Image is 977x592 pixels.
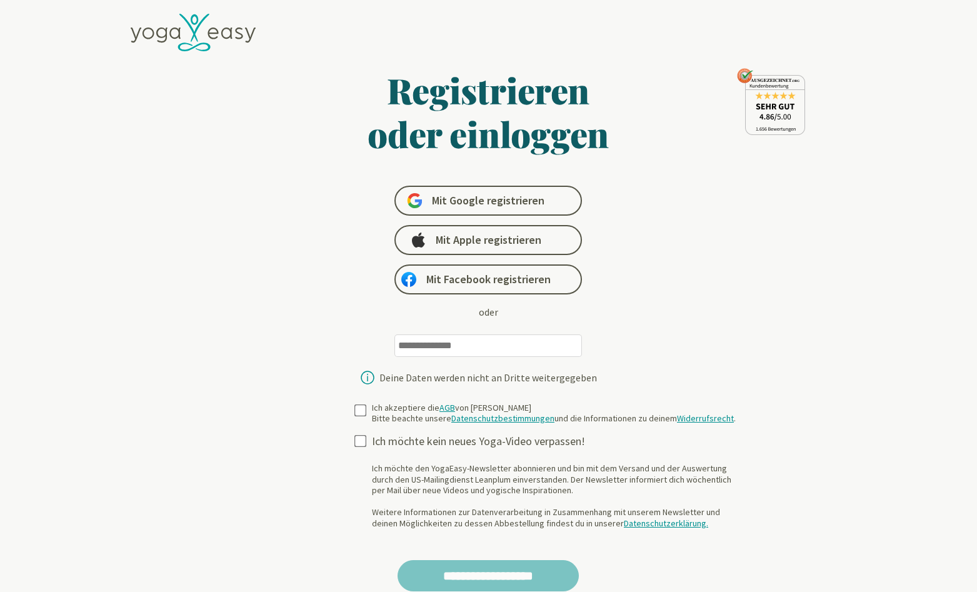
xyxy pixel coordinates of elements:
div: Ich möchte kein neues Yoga-Video verpassen! [372,434,746,449]
span: Mit Apple registrieren [436,233,541,248]
a: Mit Facebook registrieren [394,264,582,294]
a: Mit Apple registrieren [394,225,582,255]
a: Datenschutzbestimmungen [451,413,554,424]
a: Mit Google registrieren [394,186,582,216]
img: ausgezeichnet_seal.png [737,68,805,135]
div: Ich akzeptiere die von [PERSON_NAME] Bitte beachte unsere und die Informationen zu deinem . [372,403,736,424]
a: AGB [439,402,455,413]
div: Ich möchte den YogaEasy-Newsletter abonnieren und bin mit dem Versand und der Auswertung durch de... [372,463,746,529]
a: Datenschutzerklärung. [624,518,708,529]
h1: Registrieren oder einloggen [247,68,731,156]
span: Mit Google registrieren [432,193,544,208]
span: Mit Facebook registrieren [426,272,551,287]
div: oder [479,304,498,319]
a: Widerrufsrecht [677,413,734,424]
div: Deine Daten werden nicht an Dritte weitergegeben [379,373,597,383]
